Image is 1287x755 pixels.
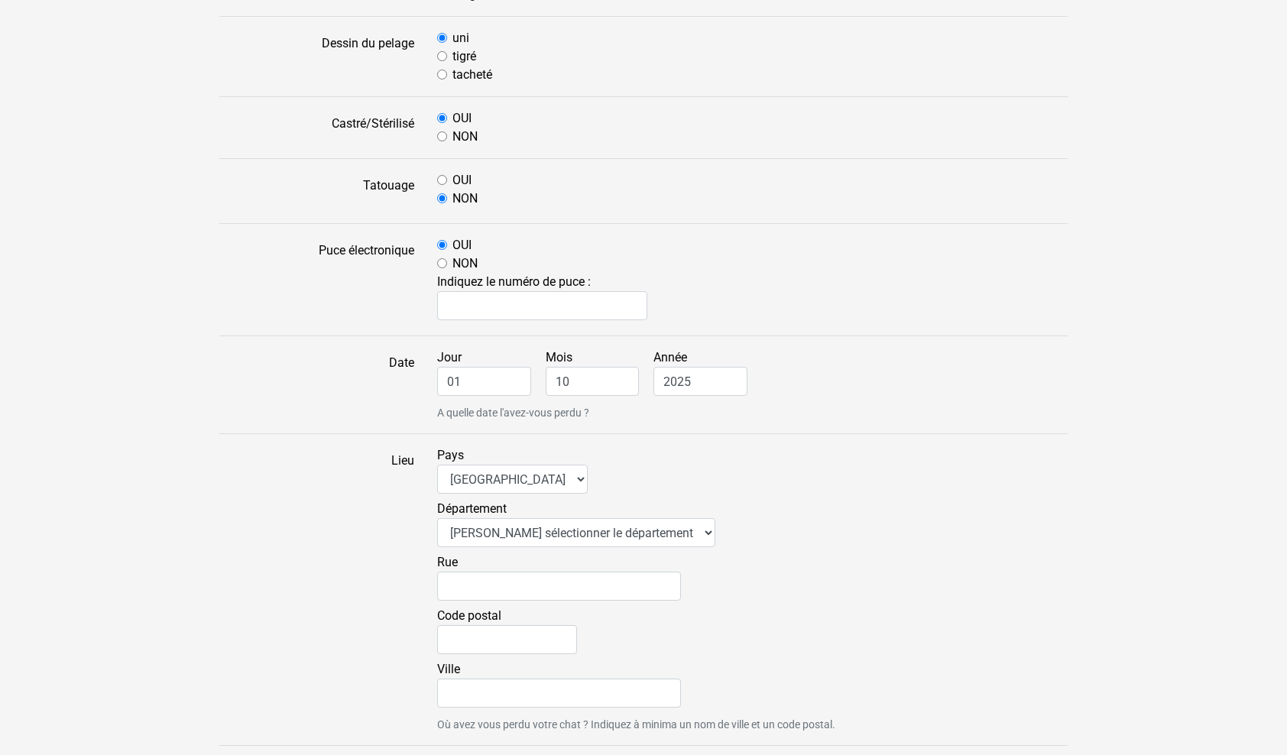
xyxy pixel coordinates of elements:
[452,171,472,190] label: OUI
[437,70,447,79] input: tacheté
[437,446,588,494] label: Pays
[437,465,588,494] select: Pays
[437,258,447,268] input: NON
[452,47,476,66] label: tigré
[208,171,426,211] label: Tatouage
[437,607,577,654] label: Code postal
[653,367,747,396] input: Année
[437,274,1068,320] span: Indiquez le numéro de puce :
[546,367,640,396] input: Mois
[452,29,469,47] label: uni
[437,33,447,43] input: uni
[437,717,1068,733] small: Où avez vous perdu votre chat ? Indiquez à minima un nom de ville et un code postal.
[437,660,681,708] label: Ville
[452,254,478,273] label: NON
[452,109,472,128] label: OUI
[437,348,543,396] label: Jour
[437,175,447,185] input: OUI
[437,572,681,601] input: Rue
[437,500,715,547] label: Département
[437,518,715,547] select: Département
[208,29,426,84] label: Dessin du pelage
[546,348,651,396] label: Mois
[437,240,447,250] input: OUI
[437,679,681,708] input: Ville
[208,236,426,323] label: Puce électronique
[653,348,759,396] label: Année
[437,625,577,654] input: Code postal
[208,109,426,146] label: Castré/Stérilisé
[437,51,447,61] input: tigré
[437,405,1068,421] small: A quelle date l'avez-vous perdu ?
[452,236,472,254] label: OUI
[437,367,531,396] input: Jour
[452,128,478,146] label: NON
[437,113,447,123] input: OUI
[208,348,426,421] label: Date
[437,553,681,601] label: Rue
[208,446,426,733] label: Lieu
[452,66,492,84] label: tacheté
[452,190,478,208] label: NON
[437,193,447,203] input: NON
[437,131,447,141] input: NON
